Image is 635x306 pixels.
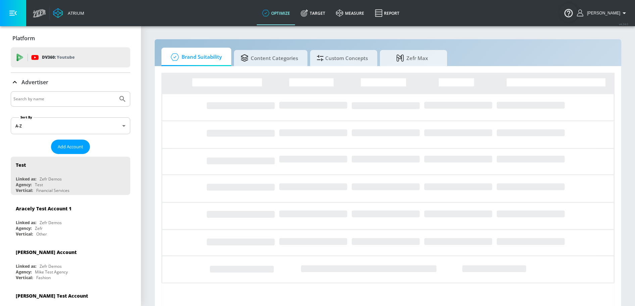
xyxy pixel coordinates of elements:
[11,200,130,239] div: Aracely Test Account 1Linked as:Zefr DemosAgency:ZefrVertical:Other
[36,231,47,237] div: Other
[19,115,34,119] label: Sort By
[35,269,68,275] div: Mike Test Agency
[58,143,83,151] span: Add Account
[35,182,43,188] div: Test
[42,54,75,61] p: DV360:
[16,225,32,231] div: Agency:
[11,47,130,67] div: DV360: Youtube
[257,1,295,25] a: optimize
[370,1,405,25] a: Report
[577,9,628,17] button: [PERSON_NAME]
[16,176,36,182] div: Linked as:
[57,54,75,61] p: Youtube
[559,3,578,22] button: Open Resource Center
[53,8,84,18] a: Atrium
[16,275,33,280] div: Vertical:
[241,50,298,66] span: Content Categories
[16,293,88,299] div: [PERSON_NAME] Test Account
[16,182,32,188] div: Agency:
[11,157,130,195] div: TestLinked as:Zefr DemosAgency:TestVertical:Financial Services
[16,249,77,255] div: [PERSON_NAME] Account
[13,95,115,103] input: Search by name
[21,79,48,86] p: Advertiser
[36,275,51,280] div: Fashion
[11,117,130,134] div: A-Z
[40,220,62,225] div: Zefr Demos
[11,73,130,92] div: Advertiser
[36,188,69,193] div: Financial Services
[584,11,620,15] span: login as: samantha.yip@zefr.com
[11,244,130,282] div: [PERSON_NAME] AccountLinked as:Zefr DemosAgency:Mike Test AgencyVertical:Fashion
[295,1,331,25] a: Target
[35,225,43,231] div: Zefr
[317,50,368,66] span: Custom Concepts
[65,10,84,16] div: Atrium
[16,263,36,269] div: Linked as:
[16,162,26,168] div: Test
[40,263,62,269] div: Zefr Demos
[619,22,628,26] span: v 4.24.0
[16,220,36,225] div: Linked as:
[387,50,438,66] span: Zefr Max
[168,49,222,65] span: Brand Suitability
[16,231,33,237] div: Vertical:
[51,140,90,154] button: Add Account
[12,35,35,42] p: Platform
[16,188,33,193] div: Vertical:
[40,176,62,182] div: Zefr Demos
[11,29,130,48] div: Platform
[16,269,32,275] div: Agency:
[331,1,370,25] a: measure
[16,205,71,212] div: Aracely Test Account 1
